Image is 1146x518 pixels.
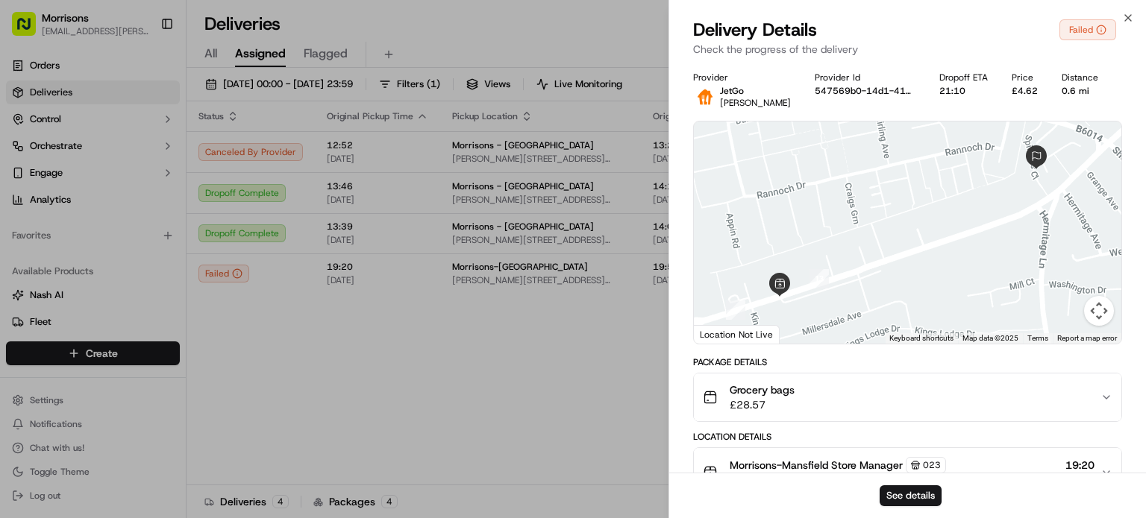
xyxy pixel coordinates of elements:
[1059,19,1116,40] button: Failed
[693,356,1122,368] div: Package Details
[694,325,780,344] div: Location Not Live
[880,485,942,506] button: See details
[730,382,795,397] span: Grocery bags
[1027,334,1048,342] a: Terms (opens in new tab)
[730,458,903,473] span: Morrisons-Mansfield Store Manager
[1084,296,1114,326] button: Map camera controls
[889,333,954,344] button: Keyboard shortcuts
[810,269,829,288] div: 13
[939,85,988,97] div: 21:10
[694,373,1121,421] button: Grocery bags£28.57
[962,334,1018,342] span: Map data ©2025
[923,459,941,471] span: 023
[693,72,791,83] div: Provider
[815,72,915,83] div: Provider Id
[693,18,817,42] span: Delivery Details
[815,85,915,97] button: 547569b0-14d1-4123-9276-e115beaeb3cf
[693,42,1122,57] p: Check the progress of the delivery
[698,324,747,344] a: Open this area in Google Maps (opens a new window)
[1062,458,1095,473] span: 19:20
[726,300,745,320] div: 4
[720,85,791,97] p: JetGo
[693,85,717,109] img: justeat_logo.png
[730,397,795,412] span: £28.57
[939,72,988,83] div: Dropoff ETA
[698,324,747,344] img: Google
[693,431,1122,443] div: Location Details
[1062,85,1098,97] div: 0.6 mi
[1057,334,1117,342] a: Report a map error
[694,448,1121,497] button: Morrisons-Mansfield Store Manager02319:20
[1012,85,1038,97] div: £4.62
[1012,72,1038,83] div: Price
[720,97,791,109] span: [PERSON_NAME]
[1062,72,1098,83] div: Distance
